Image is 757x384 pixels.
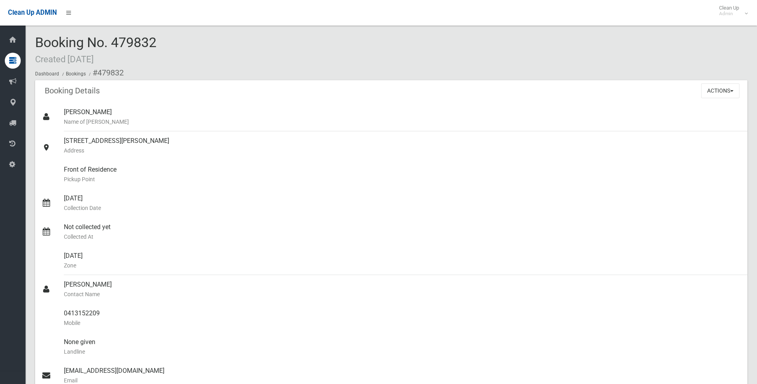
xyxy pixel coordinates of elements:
div: [DATE] [64,246,741,275]
li: #479832 [87,65,124,80]
small: Admin [719,11,739,17]
div: Not collected yet [64,218,741,246]
a: Bookings [66,71,86,77]
div: None given [64,333,741,361]
small: Pickup Point [64,174,741,184]
div: [PERSON_NAME] [64,275,741,304]
span: Clean Up ADMIN [8,9,57,16]
div: [PERSON_NAME] [64,103,741,131]
div: Front of Residence [64,160,741,189]
a: Dashboard [35,71,59,77]
span: Booking No. 479832 [35,34,156,65]
small: Mobile [64,318,741,328]
div: [STREET_ADDRESS][PERSON_NAME] [64,131,741,160]
small: Address [64,146,741,155]
button: Actions [701,83,739,98]
small: Landline [64,347,741,356]
small: Collected At [64,232,741,241]
span: Clean Up [715,5,747,17]
small: Contact Name [64,289,741,299]
div: [DATE] [64,189,741,218]
small: Name of [PERSON_NAME] [64,117,741,127]
small: Zone [64,261,741,270]
div: 0413152209 [64,304,741,333]
small: Created [DATE] [35,54,94,64]
header: Booking Details [35,83,109,99]
small: Collection Date [64,203,741,213]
